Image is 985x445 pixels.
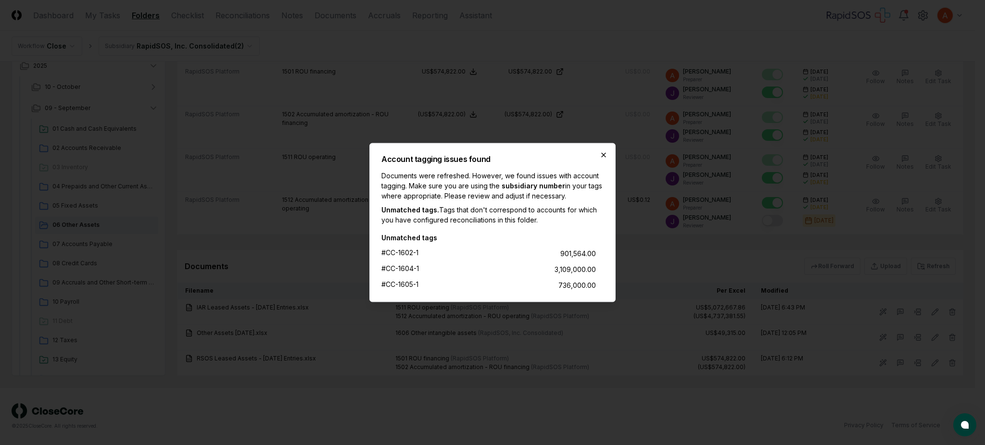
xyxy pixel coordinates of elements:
[381,247,418,258] div: #CC-1602-1
[502,182,565,190] span: subsidiary number
[560,248,596,259] div: 901,564.00
[381,263,419,273] div: #CC-1604-1
[381,171,604,201] p: Documents were refreshed. However, we found issues with account tagging. Make sure you are using ...
[381,155,604,163] h2: Account tagging issues found
[381,233,596,243] div: Unmatched tags
[555,264,596,274] div: 3,109,000.00
[381,279,418,289] div: #CC-1605-1
[558,280,596,290] div: 736,000.00
[381,206,439,214] span: Unmatched tags.
[381,205,604,225] p: Tags that don't correspond to accounts for which you have configured reconciliations in this folder.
